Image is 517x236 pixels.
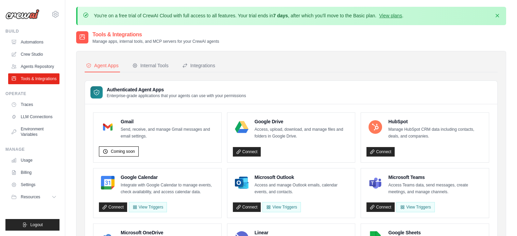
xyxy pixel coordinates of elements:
[8,167,59,178] a: Billing
[8,155,59,166] a: Usage
[121,126,216,140] p: Send, receive, and manage Gmail messages and email settings.
[181,59,217,72] button: Integrations
[255,118,350,125] h4: Google Drive
[388,126,483,140] p: Manage HubSpot CRM data including contacts, deals, and companies.
[255,229,350,236] h4: Linear
[8,111,59,122] a: LLM Connections
[233,147,261,157] a: Connect
[30,222,43,228] span: Logout
[101,176,115,189] img: Google Calendar Logo
[85,59,120,72] button: Agent Apps
[396,202,434,212] : View Triggers
[132,62,169,69] div: Internal Tools
[235,176,248,189] img: Microsoft Outlook Logo
[235,120,248,134] img: Google Drive Logo
[368,120,382,134] img: HubSpot Logo
[379,13,402,18] a: View plans
[8,124,59,140] a: Environment Variables
[99,202,127,212] a: Connect
[92,31,219,39] h2: Tools & Integrations
[121,118,216,125] h4: Gmail
[8,49,59,60] a: Crew Studio
[388,229,483,236] h4: Google Sheets
[121,229,216,236] h4: Microsoft OneDrive
[121,174,216,181] h4: Google Calendar
[94,12,403,19] p: You're on a free trial of CrewAI Cloud with full access to all features. Your trial ends in , aft...
[5,219,59,231] button: Logout
[388,174,483,181] h4: Microsoft Teams
[368,176,382,189] img: Microsoft Teams Logo
[111,149,135,154] span: Coming soon
[5,147,59,152] div: Manage
[5,9,39,19] img: Logo
[273,13,288,18] strong: 7 days
[131,59,170,72] button: Internal Tools
[255,126,350,140] p: Access, upload, download, and manage files and folders in Google Drive.
[233,202,261,212] a: Connect
[262,202,300,212] : View Triggers
[5,91,59,96] div: Operate
[255,174,350,181] h4: Microsoft Outlook
[366,147,395,157] a: Connect
[8,99,59,110] a: Traces
[129,202,167,212] button: View Triggers
[107,86,246,93] h3: Authenticated Agent Apps
[8,61,59,72] a: Agents Repository
[8,192,59,202] button: Resources
[8,179,59,190] a: Settings
[5,29,59,34] div: Build
[107,93,246,98] p: Enterprise-grade applications that your agents can use with your permissions
[182,62,215,69] div: Integrations
[21,194,40,200] span: Resources
[92,39,219,44] p: Manage apps, internal tools, and MCP servers for your CrewAI agents
[101,120,115,134] img: Gmail Logo
[121,182,216,195] p: Integrate with Google Calendar to manage events, check availability, and access calendar data.
[388,182,483,195] p: Access Teams data, send messages, create meetings, and manage channels.
[86,62,119,69] div: Agent Apps
[255,182,350,195] p: Access and manage Outlook emails, calendar events, and contacts.
[8,37,59,48] a: Automations
[388,118,483,125] h4: HubSpot
[8,73,59,84] a: Tools & Integrations
[366,202,395,212] a: Connect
